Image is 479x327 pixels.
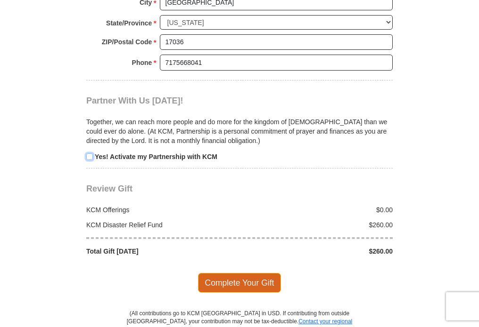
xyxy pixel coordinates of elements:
[86,117,393,145] p: Together, we can reach more people and do more for the kingdom of [DEMOGRAPHIC_DATA] than we coul...
[86,184,132,193] span: Review Gift
[82,247,240,256] div: Total Gift [DATE]
[198,273,281,293] span: Complete Your Gift
[82,220,240,230] div: KCM Disaster Relief Fund
[239,205,398,215] div: $0.00
[86,96,183,105] span: Partner With Us [DATE]!
[239,220,398,230] div: $260.00
[95,153,217,160] strong: Yes! Activate my Partnership with KCM
[106,16,152,30] strong: State/Province
[132,56,152,69] strong: Phone
[102,35,152,48] strong: ZIP/Postal Code
[239,247,398,256] div: $260.00
[82,205,240,215] div: KCM Offerings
